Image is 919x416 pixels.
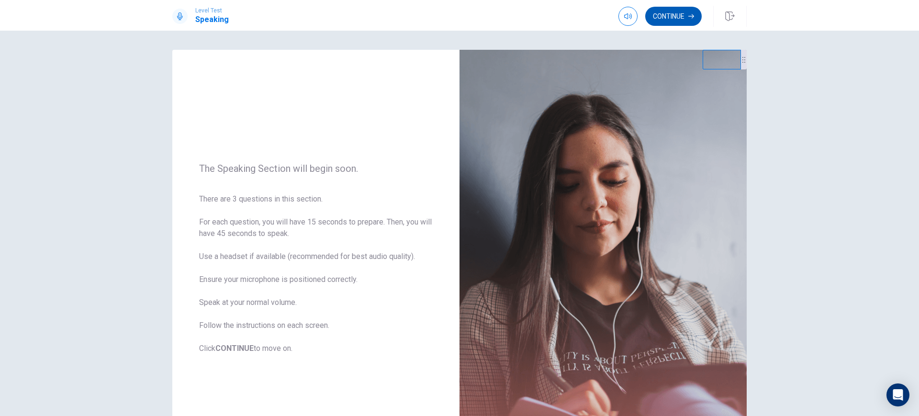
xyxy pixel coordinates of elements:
h1: Speaking [195,14,229,25]
b: CONTINUE [215,344,254,353]
span: Level Test [195,7,229,14]
div: Open Intercom Messenger [886,383,909,406]
span: There are 3 questions in this section. For each question, you will have 15 seconds to prepare. Th... [199,193,433,354]
span: The Speaking Section will begin soon. [199,163,433,174]
button: Continue [645,7,702,26]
